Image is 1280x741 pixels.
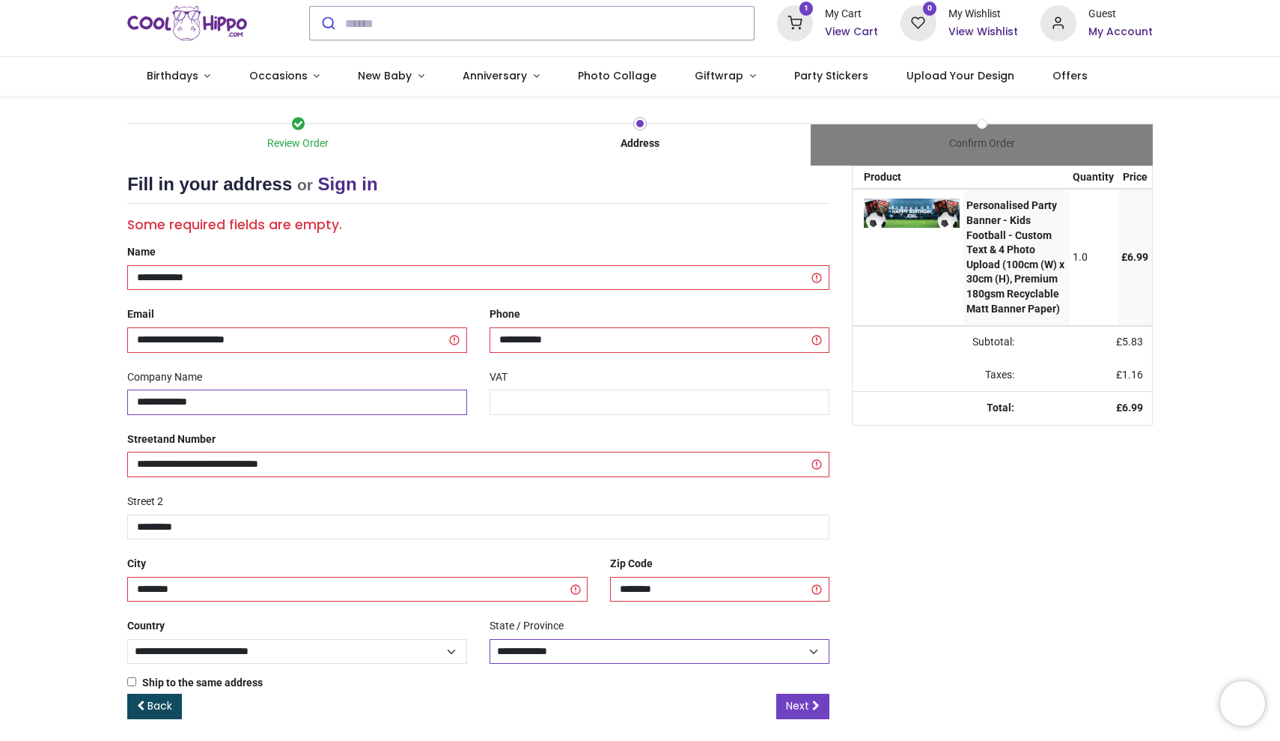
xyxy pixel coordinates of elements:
[297,176,313,193] small: or
[127,216,829,235] h5: Some required fields are empty.
[1116,369,1143,381] span: £
[127,57,230,96] a: Birthdays
[490,365,508,390] label: VAT
[127,174,292,194] span: Fill in your address
[987,402,1014,414] strong: Total:
[811,136,1153,151] div: Confirm Order
[794,68,868,83] span: Party Stickers
[853,166,963,189] th: Product
[776,694,829,719] a: Next
[127,551,146,577] label: City
[853,359,1024,392] td: Taxes:
[318,174,378,194] a: Sign in
[358,68,412,83] span: New Baby
[1122,336,1143,348] span: 5.83
[1052,68,1088,83] span: Offers
[1088,25,1153,40] a: My Account
[127,676,263,691] label: Ship to the same address
[249,68,308,83] span: Occasions
[1070,166,1118,189] th: Quantity
[900,16,936,28] a: 0
[469,136,811,151] div: Address
[1121,251,1148,263] span: £
[1122,369,1143,381] span: 1.16
[578,68,656,83] span: Photo Collage
[490,302,520,327] label: Phone
[147,68,198,83] span: Birthdays
[127,2,247,44] img: Cool Hippo
[1118,166,1152,189] th: Price
[786,698,809,713] span: Next
[777,16,813,28] a: 1
[339,57,444,96] a: New Baby
[1088,7,1153,22] div: Guest
[230,57,339,96] a: Occasions
[443,57,558,96] a: Anniversary
[1122,402,1143,414] span: 6.99
[948,7,1018,22] div: My Wishlist
[610,551,653,577] label: Zip Code
[127,489,163,515] label: Street 2
[799,1,814,16] sup: 1
[906,68,1014,83] span: Upload Your Design
[147,698,172,713] span: Back
[127,694,182,719] a: Back
[127,427,216,453] label: Street
[1127,251,1148,263] span: 6.99
[127,240,156,265] label: Name
[127,302,154,327] label: Email
[463,68,527,83] span: Anniversary
[1116,336,1143,348] span: £
[695,68,743,83] span: Giftwrap
[825,7,878,22] div: My Cart
[948,25,1018,40] a: View Wishlist
[966,199,1064,314] strong: Personalised Party Banner - Kids Football - Custom Text & 4 Photo Upload (100cm (W) x 30cm (H), P...
[127,614,165,639] label: Country
[127,136,469,151] div: Review Order
[127,365,202,390] label: Company Name
[127,677,136,686] input: Ship to the same address
[490,614,564,639] label: State / Province
[864,199,960,227] img: 4BqAAAAAElFTkSuQmCC
[1116,402,1143,414] strong: £
[825,25,878,40] a: View Cart
[310,7,345,40] button: Submit
[127,2,247,44] a: Logo of Cool Hippo
[675,57,775,96] a: Giftwrap
[157,433,216,445] span: and Number
[923,1,937,16] sup: 0
[853,326,1024,359] td: Subtotal:
[1220,681,1265,726] iframe: Brevo live chat
[1073,250,1114,265] div: 1.0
